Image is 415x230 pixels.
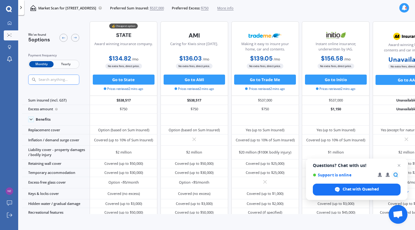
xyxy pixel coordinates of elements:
span: We've found [28,33,50,37]
span: Prices retrieved 2 mins ago [104,87,143,91]
span: Support is online [313,173,373,177]
div: $20 million ($100K bodily injury) [239,150,291,155]
span: / mo [132,57,139,61]
div: Open chat [389,205,407,224]
span: Chat with Quashed [343,186,379,192]
span: Questions? Chat with us! [313,163,401,168]
span: No extra fees, direct price. [247,64,283,68]
div: Covered (up to $30,000) [104,170,143,175]
div: Temporary accommodation [22,168,90,177]
span: Prices retrieved 2 mins ago [175,87,214,91]
div: Excess-free glass cover [22,177,90,188]
img: 4a6973c4477d2a4a8718afad2c67468b [6,187,13,195]
div: Covered (up to $25,000) [246,161,284,166]
b: $156.58 [321,55,343,62]
div: Covered (up to 10% of Sum Insured) [306,138,365,143]
button: Go to Initio [305,75,367,85]
div: $2 million [398,150,414,155]
span: No extra fees, direct price. [176,64,213,68]
div: Covered (up to $3,000) [176,201,213,206]
b: $136.03 [179,55,202,62]
div: Covered (up to $1,000) [247,191,283,196]
div: Recreational features [22,208,90,217]
div: Covered (up to $30,000) [175,170,213,175]
span: $537,000 [150,6,164,11]
span: / mo [344,57,351,61]
div: $1,150 [302,105,370,114]
div: $538,517 [90,96,157,105]
div: Option <$5/month [179,180,209,185]
div: Inflation / demand surge cover [22,134,90,145]
img: AMI-text-1.webp [178,29,211,42]
b: $139.05 [250,55,273,62]
input: Search anything... [38,77,89,82]
span: $750 [201,6,208,11]
div: $750 [231,105,299,114]
div: $750 [90,105,157,114]
div: Covered (up to $45,000) [317,210,355,215]
div: Option (based on Sum Insured) [169,128,220,133]
div: Chat with Quashed [313,184,401,196]
div: Option (based on Sum Insured) [98,128,149,133]
span: Close chat [395,162,403,169]
img: Trademe.webp [249,29,282,42]
div: Keys & locks cover [22,188,90,199]
div: Yes (up to Sum Insured) [317,128,355,133]
div: Covered (up to $50,000) [175,161,213,166]
div: Covered (up to 10% of Sum Insured) [94,138,153,143]
span: Monthly [29,61,54,68]
div: Payment frequency [28,53,79,58]
div: Option <$5/month [108,180,139,185]
div: Covered (up to $25,000) [246,170,284,175]
div: Covered (up to $2,000) [247,201,283,206]
div: Covered (up to $50,000) [175,210,213,215]
img: home-and-contents.b802091223b8502ef2dd.svg [30,5,36,11]
div: $537,000 [302,96,370,105]
div: $2 million [116,150,132,155]
div: $538,517 [160,96,228,105]
span: / mo [203,57,209,61]
div: Covered (up to 10% of Sum Insured) [236,138,295,143]
span: Yearly [54,61,78,68]
div: $2 million [186,150,202,155]
span: More info [217,6,234,11]
span: No extra fees, direct price. [105,64,142,68]
div: Covered (up to $3,000) [105,201,142,206]
div: Covered (up to $50,000) [104,161,143,166]
div: Retaining wall cover [22,159,90,168]
img: Initio.webp [319,29,352,42]
span: 5 options [28,36,50,43]
span: Preferred Excess: [172,6,200,11]
span: Prices retrieved 2 mins ago [316,87,355,91]
img: State-text-1.webp [107,29,140,41]
div: Award winning insurance company. [94,41,153,54]
button: Go to State [93,75,155,85]
div: Covered (no excess) [178,191,210,196]
div: Making it easy to insure your home, car and contents. [235,41,294,54]
div: Hidden water / gradual damage [22,199,90,208]
div: Replacement cover [22,126,90,134]
button: Go to AMI [164,75,225,85]
div: Excess amount [22,105,90,114]
div: $750 [160,105,228,114]
div: Covered (up to $50,000) [104,210,143,215]
div: $537,000 [231,96,299,105]
span: Preferred Sum Insured: [110,6,149,11]
span: / mo [274,57,280,61]
p: Market Scan for [STREET_ADDRESS] [38,6,96,11]
div: Instant online insurance; underwritten by IAG. [306,41,365,54]
div: Liability cover - property damages / bodily injury [22,146,90,159]
span: No extra fees, direct price. [318,64,354,68]
span: Prices retrieved 2 mins ago [245,87,285,91]
div: Covered (no excess) [108,191,140,196]
button: Go to Trade Me [234,75,296,85]
b: $134.82 [109,55,131,62]
div: Benefits [36,117,51,122]
div: Covered (up to $3,000) [318,201,354,206]
div: 💰 Cheapest option [109,24,138,29]
div: Covered (if specified) [248,210,282,215]
div: Sum insured (incl. GST) [22,96,90,105]
div: Yes (up to Sum Insured) [246,128,284,133]
div: $1 million [328,150,344,155]
div: Caring for Kiwis since [DATE]. [170,41,218,54]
